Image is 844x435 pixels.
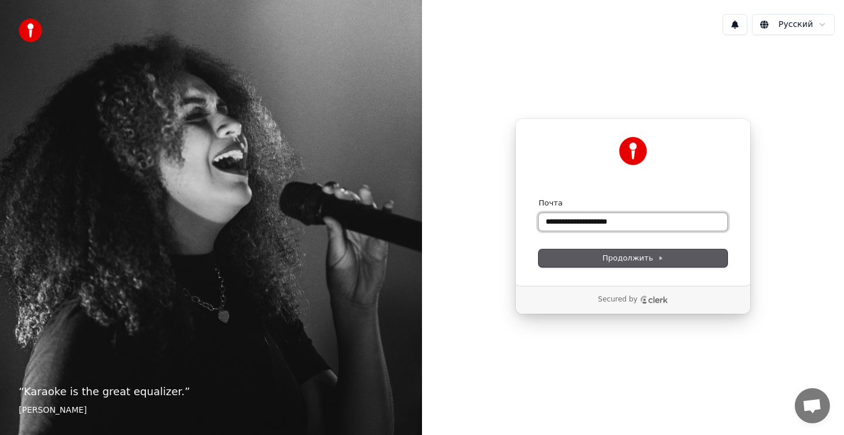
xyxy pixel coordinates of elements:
span: Продолжить [603,253,664,263]
img: Youka [619,137,647,165]
button: Продолжить [539,249,727,267]
img: youka [19,19,42,42]
a: Clerk logo [640,296,668,304]
p: “ Karaoke is the great equalizer. ” [19,383,403,400]
label: Почта [539,198,563,208]
div: Открытый чат [795,388,830,423]
footer: [PERSON_NAME] [19,405,403,416]
p: Secured by [598,295,637,304]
